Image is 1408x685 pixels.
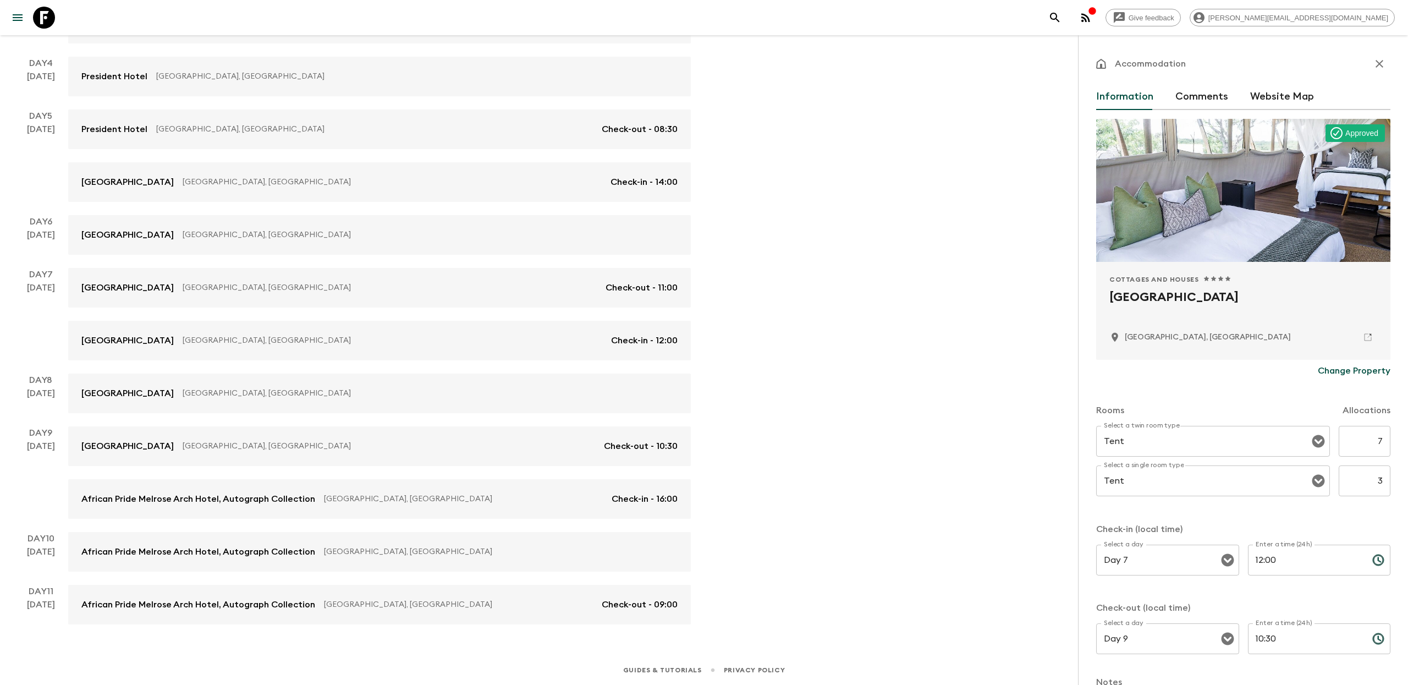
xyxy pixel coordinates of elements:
[1109,288,1377,324] h2: [GEOGRAPHIC_DATA]
[724,664,785,676] a: Privacy Policy
[1311,473,1326,489] button: Open
[1115,57,1186,70] p: Accommodation
[1104,461,1184,470] label: Select a single room type
[1248,545,1363,576] input: hh:mm
[1220,631,1235,646] button: Open
[610,176,678,189] p: Check-in - 14:00
[68,162,691,202] a: [GEOGRAPHIC_DATA][GEOGRAPHIC_DATA], [GEOGRAPHIC_DATA]Check-in - 14:00
[183,388,669,399] p: [GEOGRAPHIC_DATA], [GEOGRAPHIC_DATA]
[68,321,691,360] a: [GEOGRAPHIC_DATA][GEOGRAPHIC_DATA], [GEOGRAPHIC_DATA]Check-in - 12:00
[612,492,678,506] p: Check-in - 16:00
[606,281,678,294] p: Check-out - 11:00
[27,387,55,413] div: [DATE]
[183,229,669,240] p: [GEOGRAPHIC_DATA], [GEOGRAPHIC_DATA]
[68,585,691,624] a: African Pride Melrose Arch Hotel, Autograph Collection[GEOGRAPHIC_DATA], [GEOGRAPHIC_DATA]Check-o...
[623,664,702,676] a: Guides & Tutorials
[27,70,55,96] div: [DATE]
[1125,332,1291,343] p: Kruger National Park, South Africa
[13,585,68,598] p: Day 11
[156,71,669,82] p: [GEOGRAPHIC_DATA], [GEOGRAPHIC_DATA]
[156,124,593,135] p: [GEOGRAPHIC_DATA], [GEOGRAPHIC_DATA]
[81,70,147,83] p: President Hotel
[324,599,593,610] p: [GEOGRAPHIC_DATA], [GEOGRAPHIC_DATA]
[183,177,602,188] p: [GEOGRAPHIC_DATA], [GEOGRAPHIC_DATA]
[1104,618,1143,628] label: Select a day
[1250,84,1314,110] button: Website Map
[68,532,691,572] a: African Pride Melrose Arch Hotel, Autograph Collection[GEOGRAPHIC_DATA], [GEOGRAPHIC_DATA]
[604,440,678,453] p: Check-out - 10:30
[27,598,55,624] div: [DATE]
[68,479,691,519] a: African Pride Melrose Arch Hotel, Autograph Collection[GEOGRAPHIC_DATA], [GEOGRAPHIC_DATA]Check-i...
[27,440,55,519] div: [DATE]
[1109,275,1198,284] span: Cottages and Houses
[13,215,68,228] p: Day 6
[324,494,603,505] p: [GEOGRAPHIC_DATA], [GEOGRAPHIC_DATA]
[602,598,678,611] p: Check-out - 09:00
[611,334,678,347] p: Check-in - 12:00
[13,109,68,123] p: Day 5
[1104,421,1180,430] label: Select a twin room type
[1256,618,1312,628] label: Enter a time (24h)
[81,545,315,558] p: African Pride Melrose Arch Hotel, Autograph Collection
[13,532,68,545] p: Day 10
[1105,9,1181,26] a: Give feedback
[81,440,174,453] p: [GEOGRAPHIC_DATA]
[1367,549,1389,571] button: Choose time, selected time is 12:00 PM
[81,281,174,294] p: [GEOGRAPHIC_DATA]
[1343,404,1390,417] p: Allocations
[183,441,595,452] p: [GEOGRAPHIC_DATA], [GEOGRAPHIC_DATA]
[1318,364,1390,377] p: Change Property
[68,215,691,255] a: [GEOGRAPHIC_DATA][GEOGRAPHIC_DATA], [GEOGRAPHIC_DATA]
[1248,623,1363,654] input: hh:mm
[1175,84,1228,110] button: Comments
[7,7,29,29] button: menu
[183,282,597,293] p: [GEOGRAPHIC_DATA], [GEOGRAPHIC_DATA]
[1202,14,1394,22] span: [PERSON_NAME][EMAIL_ADDRESS][DOMAIN_NAME]
[1190,9,1395,26] div: [PERSON_NAME][EMAIL_ADDRESS][DOMAIN_NAME]
[68,374,691,413] a: [GEOGRAPHIC_DATA][GEOGRAPHIC_DATA], [GEOGRAPHIC_DATA]
[324,546,669,557] p: [GEOGRAPHIC_DATA], [GEOGRAPHIC_DATA]
[68,426,691,466] a: [GEOGRAPHIC_DATA][GEOGRAPHIC_DATA], [GEOGRAPHIC_DATA]Check-out - 10:30
[13,374,68,387] p: Day 8
[27,123,55,202] div: [DATE]
[1096,119,1390,262] div: Photo of Mdluli Safari Lodge
[13,426,68,440] p: Day 9
[1345,128,1378,139] p: Approved
[1311,434,1326,449] button: Open
[1096,84,1153,110] button: Information
[81,228,174,242] p: [GEOGRAPHIC_DATA]
[13,268,68,281] p: Day 7
[1096,601,1390,615] p: Check-out (local time)
[68,268,691,308] a: [GEOGRAPHIC_DATA][GEOGRAPHIC_DATA], [GEOGRAPHIC_DATA]Check-out - 11:00
[13,57,68,70] p: Day 4
[183,335,602,346] p: [GEOGRAPHIC_DATA], [GEOGRAPHIC_DATA]
[27,545,55,572] div: [DATE]
[81,492,315,506] p: African Pride Melrose Arch Hotel, Autograph Collection
[81,123,147,136] p: President Hotel
[81,387,174,400] p: [GEOGRAPHIC_DATA]
[81,334,174,347] p: [GEOGRAPHIC_DATA]
[1318,360,1390,382] button: Change Property
[1096,523,1390,536] p: Check-in (local time)
[1096,404,1124,417] p: Rooms
[1044,7,1066,29] button: search adventures
[68,57,691,96] a: President Hotel[GEOGRAPHIC_DATA], [GEOGRAPHIC_DATA]
[81,176,174,189] p: [GEOGRAPHIC_DATA]
[68,109,691,149] a: President Hotel[GEOGRAPHIC_DATA], [GEOGRAPHIC_DATA]Check-out - 08:30
[1256,540,1312,549] label: Enter a time (24h)
[1123,14,1180,22] span: Give feedback
[81,598,315,611] p: African Pride Melrose Arch Hotel, Autograph Collection
[1220,552,1235,568] button: Open
[1104,540,1143,549] label: Select a day
[27,228,55,255] div: [DATE]
[1367,628,1389,650] button: Choose time, selected time is 10:30 AM
[602,123,678,136] p: Check-out - 08:30
[27,281,55,360] div: [DATE]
